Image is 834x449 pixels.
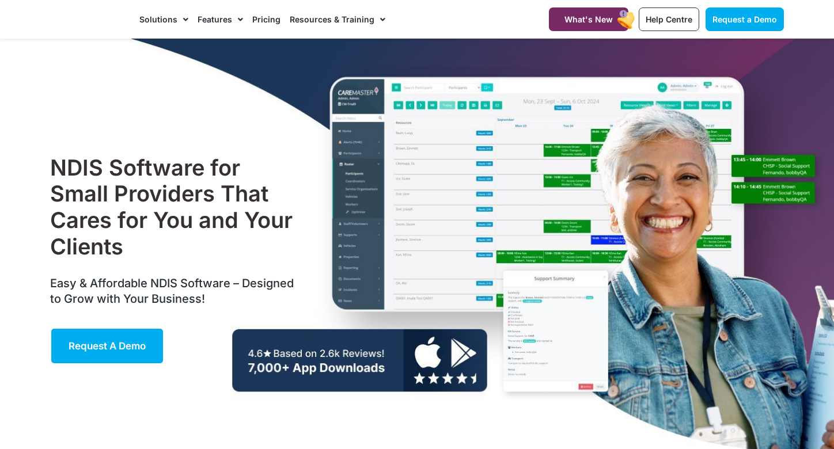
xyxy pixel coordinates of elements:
[69,340,146,352] span: Request a Demo
[646,14,692,24] span: Help Centre
[706,7,784,31] a: Request a Demo
[50,276,294,306] span: Easy & Affordable NDIS Software – Designed to Grow with Your Business!
[50,11,128,28] img: CareMaster Logo
[50,155,300,260] h1: NDIS Software for Small Providers That Cares for You and Your Clients
[564,14,613,24] span: What's New
[639,7,699,31] a: Help Centre
[50,328,164,364] a: Request a Demo
[712,14,777,24] span: Request a Demo
[549,7,628,31] a: What's New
